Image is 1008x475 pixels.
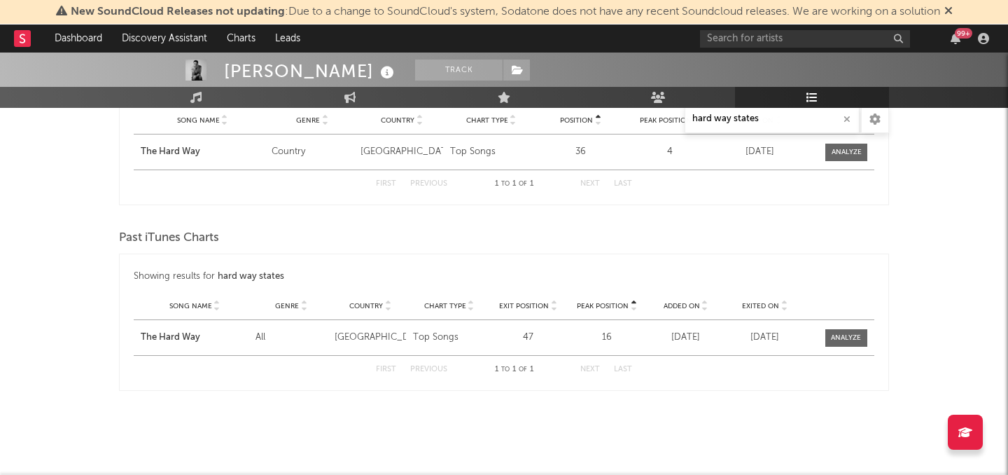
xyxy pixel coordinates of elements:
div: [DATE] [718,145,801,159]
span: Song Name [177,116,220,125]
span: Past iTunes Charts [119,230,219,247]
div: 36 [540,145,622,159]
a: The Hard Way [141,331,248,345]
span: Dismiss [944,6,953,18]
div: 16 [571,331,643,345]
div: 4 [629,145,712,159]
div: [PERSON_NAME] [224,60,398,83]
span: Exit Position [499,302,549,310]
input: Search Playlists/Charts [685,105,860,133]
span: Country [349,302,383,310]
a: Charts [217,25,265,53]
span: Genre [296,116,320,125]
span: Genre [275,302,299,310]
div: [DATE] [650,331,722,345]
div: Showing results for [134,268,874,285]
input: Search for artists [700,30,910,48]
a: Dashboard [45,25,112,53]
div: 1 1 1 [475,176,552,193]
button: Track [415,60,503,81]
div: hard way states [218,268,284,285]
a: Discovery Assistant [112,25,217,53]
div: 1 1 1 [475,362,552,378]
button: First [376,180,396,188]
button: 99+ [951,33,960,44]
a: Leads [265,25,310,53]
span: to [501,366,510,373]
button: First [376,366,396,373]
span: Peak Position [640,116,692,125]
span: Song Name [169,302,212,310]
button: Next [580,366,600,373]
div: Country [272,145,354,159]
div: 47 [492,331,564,345]
a: The Hard Way [141,145,265,159]
span: Chart Type [466,116,508,125]
div: All [255,331,328,345]
div: Top Songs [413,331,485,345]
button: Last [614,180,632,188]
span: Country [381,116,414,125]
div: [GEOGRAPHIC_DATA] [335,331,407,345]
span: of [519,181,527,187]
button: Last [614,366,632,373]
span: Chart Type [424,302,466,310]
button: Previous [410,366,447,373]
span: New SoundCloud Releases not updating [71,6,285,18]
button: Previous [410,180,447,188]
div: 99 + [955,28,972,39]
div: Top Songs [450,145,533,159]
span: of [519,366,527,373]
span: Exited On [742,302,779,310]
span: Added On [664,302,700,310]
span: to [501,181,510,187]
div: [GEOGRAPHIC_DATA] [360,145,443,159]
div: [DATE] [729,331,801,345]
span: Position [560,116,593,125]
span: Peak Position [577,302,629,310]
span: : Due to a change to SoundCloud's system, Sodatone does not have any recent Soundcloud releases. ... [71,6,940,18]
button: Next [580,180,600,188]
